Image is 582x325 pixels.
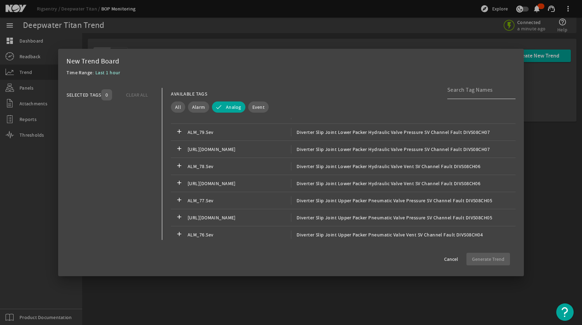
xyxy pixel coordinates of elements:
[175,230,183,239] mat-icon: add
[175,162,183,171] mat-icon: add
[175,196,183,205] mat-icon: add
[188,111,291,119] span: [URL][DOMAIN_NAME]
[188,230,291,239] span: ALM_76.Sev
[291,196,492,205] span: Diverter Slip Joint Upper Packer Pneumatic Valve Pressure SV Channel Fault DIVS08CH05
[66,57,516,66] div: New Trend Board
[291,213,492,222] span: Diverter Slip Joint Upper Packer Pneumatic Valve Pressure SV Channel Fault DIVS08CH05
[556,303,574,321] button: Open Resource Center
[66,68,95,81] div: Time Range:
[188,128,291,136] span: ALM_79.Sev
[175,128,183,136] mat-icon: add
[291,162,480,171] span: Diverter Slip Joint Lower Packer Hydraulic Valve Vent SV Channel Fault DIVS08CH06
[226,104,241,111] span: Analog
[439,253,464,265] button: Cancel
[291,145,490,153] span: Diverter Slip Joint Lower Packer Hydraulic Valve Pressure SV Channel Fault DIVS08CH07
[291,179,480,188] span: Diverter Slip Joint Lower Packer Hydraulic Valve Vent SV Channel Fault DIVS08CH06
[188,179,291,188] span: [URL][DOMAIN_NAME]
[188,213,291,222] span: [URL][DOMAIN_NAME]
[105,91,108,98] span: 0
[188,162,291,171] span: ALM_78.Sev
[175,179,183,188] mat-icon: add
[66,91,101,99] div: SELECTED TAGS
[175,213,183,222] mat-icon: add
[175,111,183,119] mat-icon: add
[188,196,291,205] span: ALM_77.Sev
[171,90,207,98] div: AVAILABLE TAGS
[447,86,510,94] input: Search Tag Names
[175,104,181,111] span: All
[291,111,448,119] span: Diverter Lockdown Dogs Valve Unlock PS Channel Fault DIVS02CH08
[252,104,265,111] span: Event
[291,128,490,136] span: Diverter Slip Joint Lower Packer Hydraulic Valve Pressure SV Channel Fault DIVS08CH07
[188,145,291,153] span: [URL][DOMAIN_NAME]
[95,69,120,76] span: Last 1 hour
[291,230,483,239] span: Diverter Slip Joint Upper Packer Pneumatic Valve Vent SV Channel Fault DIVS08CH04
[192,104,205,111] span: Alarm
[175,145,183,153] mat-icon: add
[444,256,458,263] span: Cancel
